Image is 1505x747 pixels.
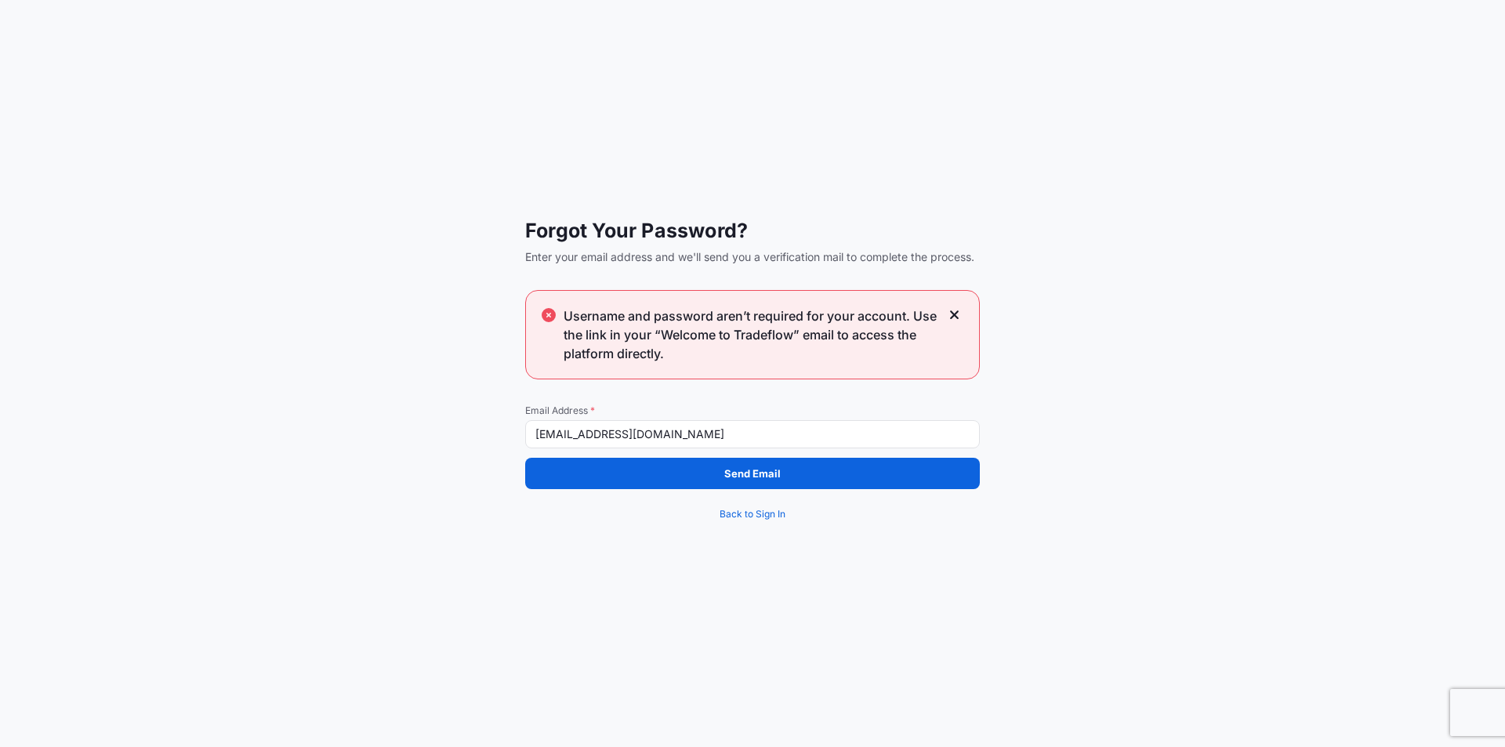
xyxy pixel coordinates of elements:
[525,404,980,417] span: Email Address
[525,249,980,265] span: Enter your email address and we'll send you a verification mail to complete the process.
[525,420,980,448] input: example@gmail.com
[724,466,781,481] p: Send Email
[564,306,940,363] span: Username and password aren’t required for your account. Use the link in your “Welcome to Tradeflo...
[720,506,785,522] span: Back to Sign In
[525,458,980,489] button: Send Email
[525,218,980,243] span: Forgot Your Password?
[525,499,980,530] a: Back to Sign In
